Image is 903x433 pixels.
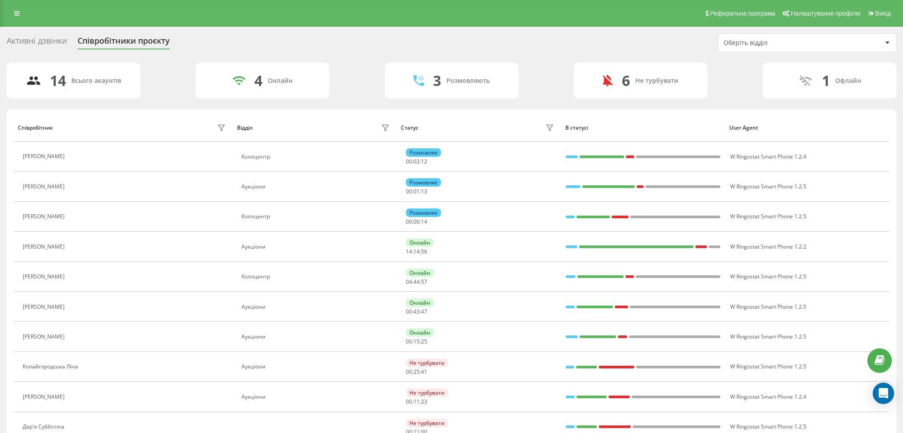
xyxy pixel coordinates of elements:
[406,159,427,165] div: : :
[406,419,448,427] div: Не турбувати
[413,158,420,165] span: 02
[241,394,392,400] div: Аукціони
[413,188,420,195] span: 01
[433,72,441,89] div: 3
[413,338,420,345] span: 15
[406,278,412,286] span: 04
[565,125,721,131] div: В статусі
[241,154,392,160] div: Коллцентр
[406,238,434,247] div: Онлайн
[406,308,412,315] span: 00
[875,10,891,17] span: Вихід
[241,213,392,220] div: Коллцентр
[50,72,66,89] div: 14
[406,388,448,397] div: Не турбувати
[421,308,427,315] span: 47
[421,158,427,165] span: 12
[241,244,392,250] div: Аукціони
[23,304,67,310] div: [PERSON_NAME]
[730,363,806,370] span: W Ringostat Smart Phone 1.2.5
[730,273,806,280] span: W Ringostat Smart Phone 1.2.5
[723,39,830,47] div: Оберіть відділ
[730,153,806,160] span: W Ringostat Smart Phone 1.2.4
[406,279,427,285] div: : :
[406,248,412,255] span: 14
[241,304,392,310] div: Аукціони
[406,328,434,337] div: Онлайн
[406,368,412,376] span: 00
[421,188,427,195] span: 13
[421,278,427,286] span: 57
[406,398,412,405] span: 00
[406,339,427,345] div: : :
[241,334,392,340] div: Аукціони
[406,188,427,195] div: : :
[23,364,80,370] div: Копайгородська Ліна
[23,274,67,280] div: [PERSON_NAME]
[406,338,412,345] span: 00
[729,125,885,131] div: User Agent
[78,36,170,50] div: Співробітники проєкту
[406,218,412,225] span: 00
[254,72,262,89] div: 4
[406,219,427,225] div: : :
[406,369,427,375] div: : :
[406,399,427,405] div: : :
[18,125,53,131] div: Співробітник
[23,153,67,159] div: [PERSON_NAME]
[23,213,67,220] div: [PERSON_NAME]
[23,424,67,430] div: Дар'я Субботіна
[406,309,427,315] div: : :
[446,77,490,85] div: Розмовляють
[7,36,67,50] div: Активні дзвінки
[822,72,830,89] div: 1
[791,10,860,17] span: Налаштування профілю
[413,398,420,405] span: 11
[406,178,441,187] div: Розмовляє
[413,308,420,315] span: 43
[237,125,253,131] div: Відділ
[710,10,776,17] span: Реферальна програма
[622,72,630,89] div: 6
[730,183,806,190] span: W Ringostat Smart Phone 1.2.5
[413,368,420,376] span: 25
[71,77,121,85] div: Всього акаунтів
[23,334,67,340] div: [PERSON_NAME]
[23,244,67,250] div: [PERSON_NAME]
[421,248,427,255] span: 56
[421,338,427,345] span: 25
[406,359,448,367] div: Не турбувати
[268,77,293,85] div: Онлайн
[401,125,418,131] div: Статус
[413,218,420,225] span: 00
[406,158,412,165] span: 00
[421,368,427,376] span: 41
[23,394,67,400] div: [PERSON_NAME]
[23,184,67,190] div: [PERSON_NAME]
[406,208,441,217] div: Розмовляє
[406,269,434,277] div: Онлайн
[406,298,434,307] div: Онлайн
[406,249,427,255] div: : :
[241,274,392,280] div: Коллцентр
[406,188,412,195] span: 00
[730,333,806,340] span: W Ringostat Smart Phone 1.2.5
[241,364,392,370] div: Аукціони
[241,184,392,190] div: Аукціони
[730,393,806,400] span: W Ringostat Smart Phone 1.2.4
[635,77,678,85] div: Не турбувати
[413,278,420,286] span: 44
[835,77,861,85] div: Офлайн
[730,243,806,250] span: W Ringostat Smart Phone 1.2.2
[873,383,894,404] div: Open Intercom Messenger
[730,212,806,220] span: W Ringostat Smart Phone 1.2.5
[421,218,427,225] span: 14
[730,303,806,310] span: W Ringostat Smart Phone 1.2.5
[421,398,427,405] span: 23
[730,423,806,430] span: W Ringostat Smart Phone 1.2.5
[413,248,420,255] span: 14
[406,148,441,157] div: Розмовляє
